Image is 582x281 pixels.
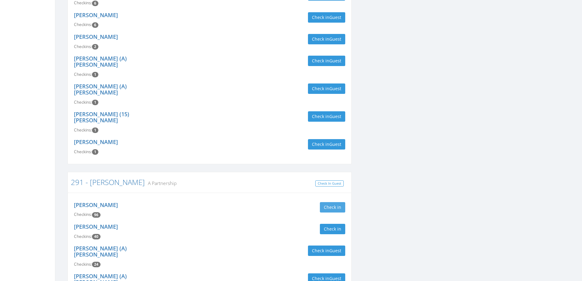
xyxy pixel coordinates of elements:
[92,234,101,239] span: Checkin count
[74,149,92,154] span: Checkins:
[71,177,145,187] a: 291 - [PERSON_NAME]
[74,83,127,96] a: [PERSON_NAME] (A) [PERSON_NAME]
[74,110,129,124] a: [PERSON_NAME] (15) [PERSON_NAME]
[315,180,344,187] a: Check In Guest
[320,224,345,234] button: Check in
[74,99,92,105] span: Checkins:
[329,86,341,91] span: Guest
[92,128,98,133] span: Checkin count
[74,234,92,239] span: Checkins:
[74,11,118,19] a: [PERSON_NAME]
[308,56,345,66] button: Check inGuest
[92,100,98,105] span: Checkin count
[74,245,127,258] a: [PERSON_NAME] (A) [PERSON_NAME]
[92,212,101,218] span: Checkin count
[308,246,345,256] button: Check inGuest
[74,127,92,133] span: Checkins:
[92,22,98,28] span: Checkin count
[329,36,341,42] span: Guest
[74,201,118,209] a: [PERSON_NAME]
[145,180,177,187] small: A Partnership
[74,22,92,27] span: Checkins:
[308,34,345,44] button: Check inGuest
[329,113,341,119] span: Guest
[74,212,92,217] span: Checkins:
[74,261,92,267] span: Checkins:
[92,262,101,267] span: Checkin count
[92,44,98,50] span: Checkin count
[92,72,98,77] span: Checkin count
[308,12,345,23] button: Check inGuest
[74,44,92,49] span: Checkins:
[92,1,98,6] span: Checkin count
[320,202,345,213] button: Check in
[308,111,345,122] button: Check inGuest
[329,14,341,20] span: Guest
[74,138,118,146] a: [PERSON_NAME]
[74,33,118,40] a: [PERSON_NAME]
[329,248,341,253] span: Guest
[74,55,127,68] a: [PERSON_NAME] (A) [PERSON_NAME]
[92,149,98,155] span: Checkin count
[308,139,345,150] button: Check inGuest
[308,83,345,94] button: Check inGuest
[329,141,341,147] span: Guest
[74,223,118,230] a: [PERSON_NAME]
[74,72,92,77] span: Checkins:
[329,58,341,64] span: Guest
